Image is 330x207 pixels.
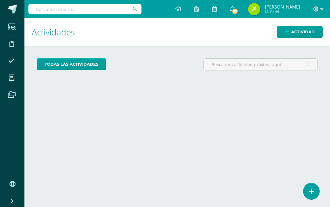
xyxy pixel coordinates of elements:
[265,4,300,10] span: [PERSON_NAME]
[32,18,323,46] h1: Actividades
[291,26,315,38] span: Actividad
[204,59,317,71] input: Busca una actividad próxima aquí...
[37,58,106,70] a: todas las Actividades
[28,4,141,14] input: Busca un usuario...
[277,26,323,38] a: Actividad
[265,9,300,14] span: Mi Perfil
[232,8,238,15] span: 35
[248,3,260,15] img: 1ce14c010568a2d8caa38445071f463a.png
